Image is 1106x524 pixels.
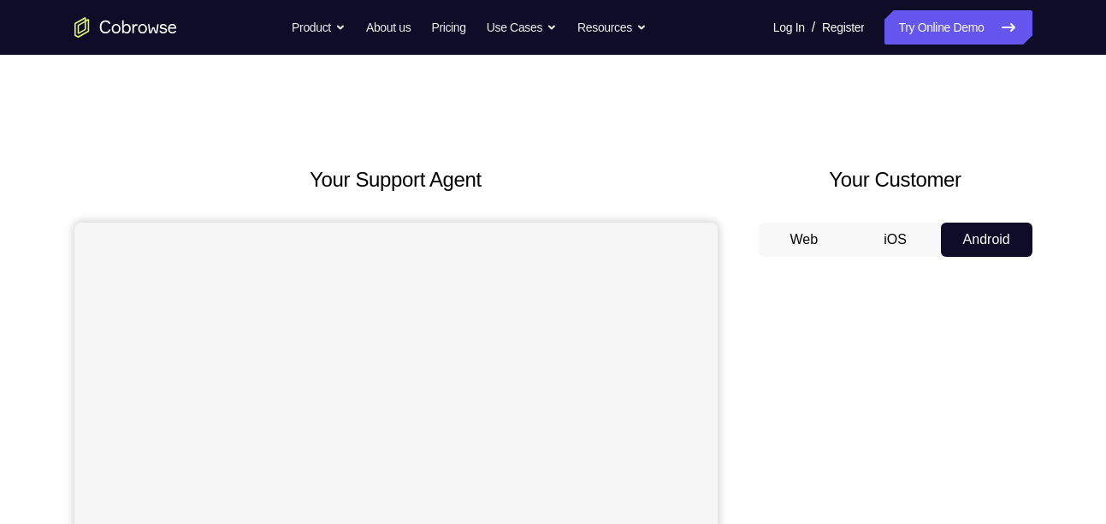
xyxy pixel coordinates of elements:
[431,10,465,45] a: Pricing
[822,10,864,45] a: Register
[773,10,805,45] a: Log In
[941,223,1032,257] button: Android
[759,223,850,257] button: Web
[884,10,1032,45] a: Try Online Demo
[292,10,346,45] button: Product
[487,10,557,45] button: Use Cases
[759,164,1032,195] h2: Your Customer
[577,10,647,45] button: Resources
[74,164,718,195] h2: Your Support Agent
[849,223,941,257] button: iOS
[812,17,815,38] span: /
[366,10,411,45] a: About us
[74,17,177,38] a: Go to the home page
